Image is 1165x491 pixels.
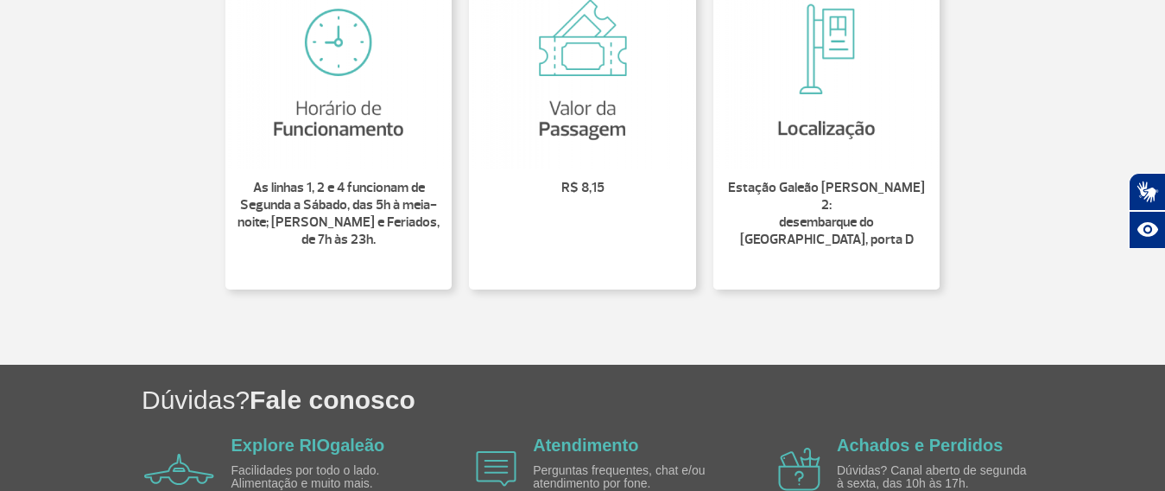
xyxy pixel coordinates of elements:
[250,386,415,414] span: Fale conosco
[724,179,930,265] p: Estação Galeão [PERSON_NAME] 2: desembarque do [GEOGRAPHIC_DATA], porta D
[778,448,820,491] img: airplane icon
[1129,211,1165,249] button: Abrir recursos assistivos.
[231,436,385,455] a: Explore RIOgaleão
[1129,173,1165,249] div: Plugin de acessibilidade da Hand Talk.
[533,436,638,455] a: Atendimento
[837,464,1035,491] p: Dúvidas? Canal aberto de segunda à sexta, das 10h às 17h.
[142,382,1165,418] h1: Dúvidas?
[144,454,214,485] img: airplane icon
[837,436,1003,455] a: Achados e Perdidos
[476,451,516,487] img: airplane icon
[236,179,442,248] p: As linhas 1, 2 e 4 funcionam de Segunda a Sábado, das 5h à meia-noite; [PERSON_NAME] e Feriados, ...
[1129,173,1165,211] button: Abrir tradutor de língua de sinais.
[479,179,686,196] p: R$ 8,15
[533,464,731,491] p: Perguntas frequentes, chat e/ou atendimento por fone.
[231,464,430,491] p: Facilidades por todo o lado. Alimentação e muito mais.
